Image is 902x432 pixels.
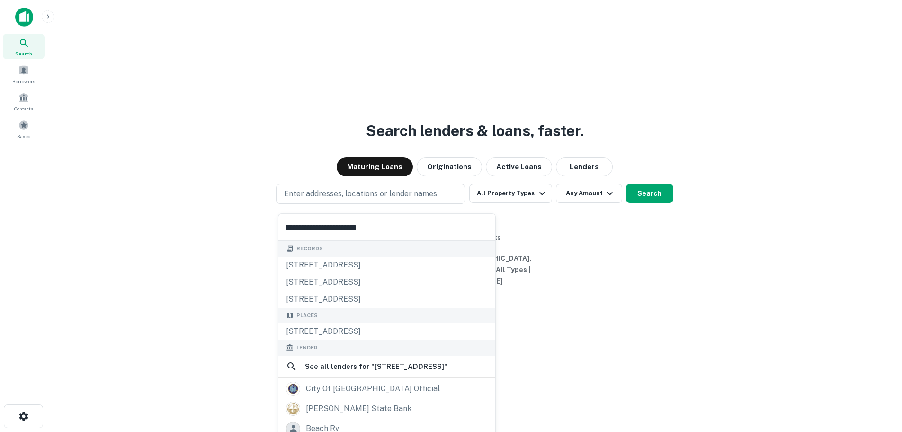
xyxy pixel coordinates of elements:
[276,184,465,204] button: Enter addresses, locations or lender names
[3,116,45,142] a: Saved
[366,119,584,142] h3: Search lenders & loans, faster.
[469,184,552,203] button: All Property Types
[3,61,45,87] a: Borrowers
[14,105,33,112] span: Contacts
[286,402,300,415] img: picture
[296,245,323,253] span: Records
[306,402,411,416] div: [PERSON_NAME] state bank
[3,89,45,114] a: Contacts
[417,157,482,176] button: Originations
[626,184,673,203] button: Search
[278,399,495,419] a: [PERSON_NAME] state bank
[15,50,32,57] span: Search
[278,379,495,399] a: city of [GEOGRAPHIC_DATA] official
[296,312,318,320] span: Places
[284,188,437,200] p: Enter addresses, locations or lender names
[305,361,447,372] h6: See all lenders for " [STREET_ADDRESS] "
[556,184,622,203] button: Any Amount
[278,274,495,291] div: [STREET_ADDRESS]
[15,8,33,27] img: capitalize-icon.png
[3,34,45,59] a: Search
[306,382,440,396] div: city of [GEOGRAPHIC_DATA] official
[337,157,413,176] button: Maturing Loans
[486,157,552,176] button: Active Loans
[855,356,902,402] iframe: Chat Widget
[556,157,613,176] button: Lenders
[278,291,495,308] div: [STREET_ADDRESS]
[296,344,318,352] span: Lender
[278,257,495,274] div: [STREET_ADDRESS]
[17,132,31,140] span: Saved
[12,77,35,85] span: Borrowers
[278,323,495,340] div: [STREET_ADDRESS]
[286,382,300,395] img: picture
